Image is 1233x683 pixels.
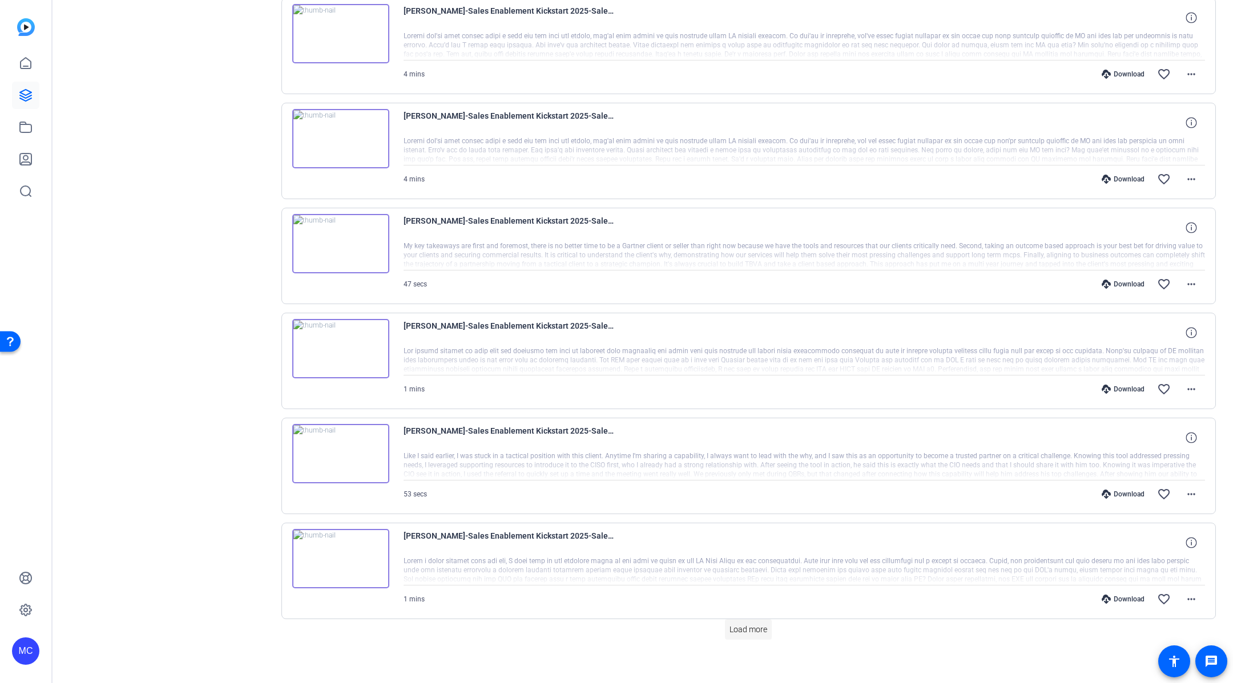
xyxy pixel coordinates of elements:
mat-icon: more_horiz [1184,277,1198,291]
span: 1 mins [404,595,425,603]
span: 4 mins [404,70,425,78]
span: [PERSON_NAME]-Sales Enablement Kickstart 2025-Sales Enablement Kickstart Self Recording-175554619... [404,529,615,556]
span: 1 mins [404,385,425,393]
img: thumb-nail [292,214,389,273]
div: Download [1096,70,1150,79]
span: 47 secs [404,280,427,288]
mat-icon: more_horiz [1184,172,1198,186]
img: thumb-nail [292,319,389,378]
mat-icon: favorite_border [1157,67,1171,81]
button: Load more [725,619,772,640]
span: [PERSON_NAME]-Sales Enablement Kickstart 2025-Sales Enablement Kickstart Self Recording-175554729... [404,424,615,451]
div: MC [12,637,39,665]
img: blue-gradient.svg [17,18,35,36]
div: Download [1096,385,1150,394]
mat-icon: more_horiz [1184,67,1198,81]
mat-icon: more_horiz [1184,592,1198,606]
mat-icon: favorite_border [1157,277,1171,291]
div: Download [1096,280,1150,289]
mat-icon: accessibility [1167,654,1181,668]
img: thumb-nail [292,424,389,483]
img: thumb-nail [292,4,389,63]
mat-icon: favorite_border [1157,487,1171,501]
div: Download [1096,175,1150,184]
mat-icon: favorite_border [1157,592,1171,606]
span: 4 mins [404,175,425,183]
img: thumb-nail [292,529,389,588]
span: [PERSON_NAME]-Sales Enablement Kickstart 2025-Sales Enablement Kickstart Self Recording-175554765... [404,319,615,346]
span: [PERSON_NAME]-Sales Enablement Kickstart 2025-Sales Enablement Kickstart Self Recording-175586972... [404,109,615,136]
span: [PERSON_NAME]-Sales Enablement Kickstart 2025-Sales Enablement Kickstart Self Recording-175554818... [404,214,615,241]
span: Load more [730,624,767,636]
mat-icon: more_horiz [1184,487,1198,501]
mat-icon: message [1204,654,1218,668]
mat-icon: more_horiz [1184,382,1198,396]
mat-icon: favorite_border [1157,382,1171,396]
div: Download [1096,490,1150,499]
div: Download [1096,595,1150,604]
span: [PERSON_NAME]-Sales Enablement Kickstart 2025-Sales Enablement Kickstart Self Recording-175587071... [404,4,615,31]
img: thumb-nail [292,109,389,168]
span: 53 secs [404,490,427,498]
mat-icon: favorite_border [1157,172,1171,186]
